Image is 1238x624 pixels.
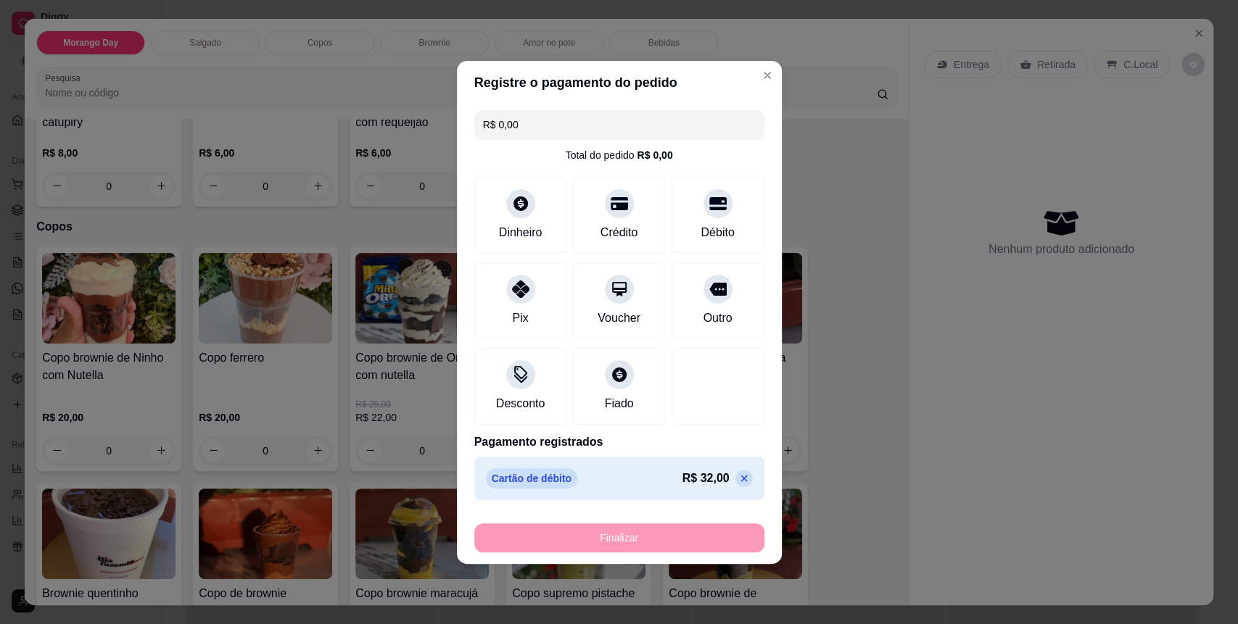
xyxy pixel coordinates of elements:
[512,309,528,327] div: Pix
[598,309,640,327] div: Voucher
[565,148,672,162] div: Total do pedido
[499,224,542,241] div: Dinheiro
[486,468,577,488] p: Cartão de débito
[474,433,764,451] p: Pagamento registrados
[496,395,545,412] div: Desconto
[637,148,672,162] div: R$ 0,00
[756,64,779,87] button: Close
[701,224,734,241] div: Débito
[682,470,730,487] p: R$ 32,00
[604,395,633,412] div: Fiado
[703,309,732,327] div: Outro
[601,224,638,241] div: Crédito
[457,61,782,104] header: Registre o pagamento do pedido
[483,110,756,139] input: Ex.: hambúrguer de cordeiro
